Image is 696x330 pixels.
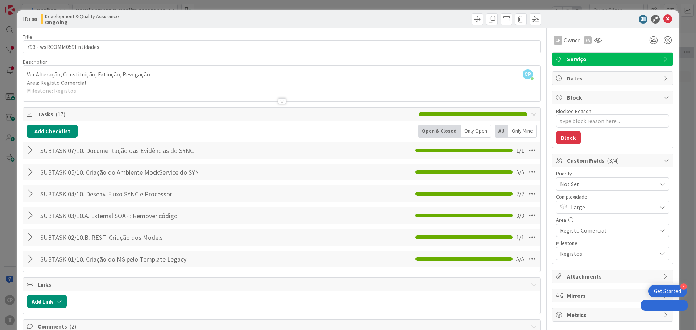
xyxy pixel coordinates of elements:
span: ID [23,15,37,24]
div: Only Mine [508,125,537,138]
span: Mirrors [567,291,660,300]
span: Development & Quality Assurance [45,13,119,19]
span: Custom Fields [567,156,660,165]
span: Metrics [567,310,660,319]
div: FA [584,36,592,44]
p: Area: Registo Comercial [27,79,537,87]
span: Not Set [560,179,653,189]
span: Attachments [567,272,660,281]
span: ( 2 ) [69,323,76,330]
span: Owner [564,36,580,45]
span: 1 / 1 [516,146,524,155]
span: 5 / 5 [516,168,524,176]
b: Ongoing [45,19,119,25]
input: Add Checklist... [38,166,201,179]
button: Add Checklist [27,125,78,138]
div: Area [556,217,669,222]
span: Tasks [38,110,415,118]
div: Complexidade [556,194,669,199]
span: ( 3/4 ) [607,157,619,164]
span: 1 / 1 [516,233,524,242]
div: CP [554,36,562,45]
input: Add Checklist... [38,209,201,222]
div: Priority [556,171,669,176]
button: Add Link [27,295,67,308]
button: Block [556,131,581,144]
span: Description [23,59,48,65]
span: ( 17 ) [55,110,65,118]
input: type card name here... [23,40,541,53]
span: CP [523,69,533,79]
span: 3 / 3 [516,211,524,220]
span: Registos [560,248,653,259]
div: 4 [680,283,687,290]
span: Serviço [567,55,660,63]
input: Add Checklist... [38,187,201,200]
span: Dates [567,74,660,83]
div: Only Open [461,125,491,138]
span: Block [567,93,660,102]
div: Open Get Started checklist, remaining modules: 4 [648,285,687,297]
span: 5 / 5 [516,255,524,263]
span: 2 / 2 [516,189,524,198]
div: Open & Closed [418,125,461,138]
span: Large [571,202,653,212]
span: Registo Comercial [560,225,653,235]
b: 100 [28,16,37,23]
label: Blocked Reason [556,108,591,114]
label: Title [23,34,32,40]
input: Add Checklist... [38,252,201,266]
input: Add Checklist... [38,231,201,244]
input: Add Checklist... [38,144,201,157]
div: All [495,125,508,138]
div: Get Started [654,288,681,295]
p: Ver Alteração, Constituição, Extinção, Revogação [27,70,537,79]
span: Links [38,280,527,289]
div: Milestone [556,241,669,246]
